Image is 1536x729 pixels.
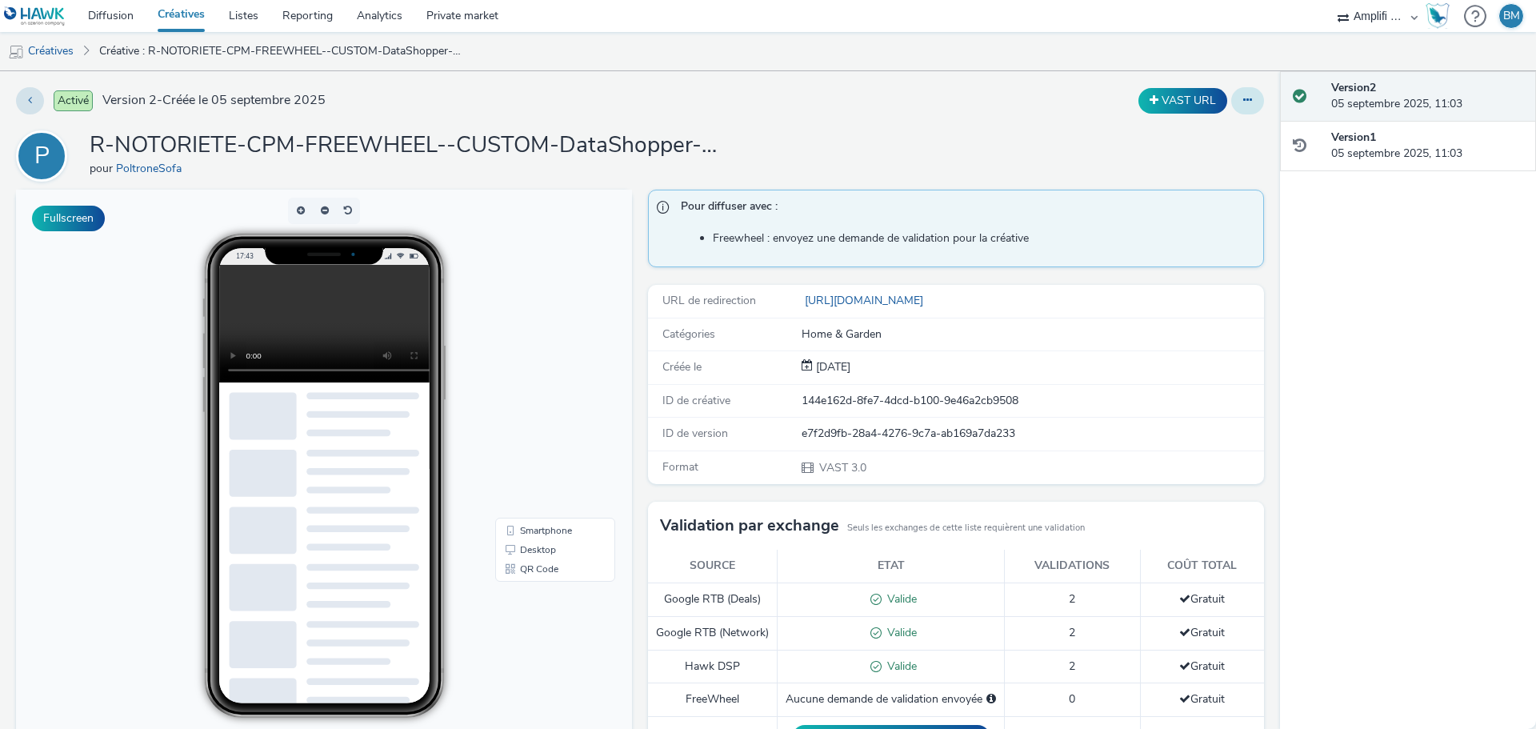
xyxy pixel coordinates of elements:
span: pour [90,161,116,176]
span: Activé [54,90,93,111]
th: Source [648,550,778,583]
span: 2 [1069,591,1075,607]
span: 17:43 [220,62,238,70]
span: Pour diffuser avec : [681,198,1247,219]
span: Valide [882,625,917,640]
span: Smartphone [504,336,556,346]
button: VAST URL [1138,88,1227,114]
span: Gratuit [1179,691,1225,707]
span: Créée le [662,359,702,375]
li: Desktop [482,350,596,370]
div: BM [1503,4,1520,28]
td: Google RTB (Deals) [648,583,778,616]
h3: Validation par exchange [660,514,839,538]
div: Aucune demande de validation envoyée [786,691,996,707]
th: Validations [1005,550,1141,583]
td: FreeWheel [648,683,778,716]
div: Création 05 septembre 2025, 11:03 [813,359,850,375]
div: e7f2d9fb-28a4-4276-9c7a-ab169a7da233 [802,426,1262,442]
span: [DATE] [813,359,850,375]
li: Freewheel : envoyez une demande de validation pour la créative [713,230,1255,246]
span: Format [662,459,698,475]
span: 2 [1069,625,1075,640]
th: Etat [778,550,1005,583]
div: 05 septembre 2025, 11:03 [1331,130,1523,162]
span: ID de version [662,426,728,441]
div: Home & Garden [802,326,1262,342]
a: P [16,148,74,163]
img: mobile [8,44,24,60]
span: ID de créative [662,393,730,408]
span: Desktop [504,355,540,365]
span: Gratuit [1179,659,1225,674]
strong: Version 2 [1331,80,1376,95]
div: Sélectionnez un deal ci-dessous et cliquez sur Envoyer pour envoyer une demande de validation à F... [986,691,996,707]
td: Google RTB (Network) [648,616,778,650]
span: QR Code [504,375,542,384]
span: 0 [1069,691,1075,707]
a: PoltroneSofa [116,161,188,176]
a: Créative : R-NOTORIETE-CPM-FREEWHEEL--CUSTOM-DataShopper-PREROLL-1x1-Multidevice-15s-P-PREROLL-1x... [91,32,475,70]
div: 144e162d-8fe7-4dcd-b100-9e46a2cb9508 [802,393,1262,409]
span: Valide [882,591,917,607]
span: Catégories [662,326,715,342]
td: Hawk DSP [648,650,778,683]
span: 2 [1069,659,1075,674]
div: Dupliquer la créative en un VAST URL [1134,88,1231,114]
button: Fullscreen [32,206,105,231]
img: undefined Logo [4,6,66,26]
li: QR Code [482,370,596,389]
h1: R-NOTORIETE-CPM-FREEWHEEL--CUSTOM-DataShopper-PREROLL-1x1-Multidevice-15s-P-PREROLL-1x1-W37Promo-$$ [90,130,730,161]
div: 05 septembre 2025, 11:03 [1331,80,1523,113]
span: Version 2 - Créée le 05 septembre 2025 [102,91,326,110]
small: Seuls les exchanges de cette liste requièrent une validation [847,522,1085,535]
div: P [34,134,50,178]
a: Hawk Academy [1426,3,1456,29]
a: [URL][DOMAIN_NAME] [802,293,930,308]
th: Coût total [1140,550,1264,583]
span: VAST 3.0 [818,460,866,475]
img: Hawk Academy [1426,3,1450,29]
li: Smartphone [482,331,596,350]
strong: Version 1 [1331,130,1376,145]
span: URL de redirection [662,293,756,308]
span: Gratuit [1179,625,1225,640]
span: Valide [882,659,917,674]
span: Gratuit [1179,591,1225,607]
